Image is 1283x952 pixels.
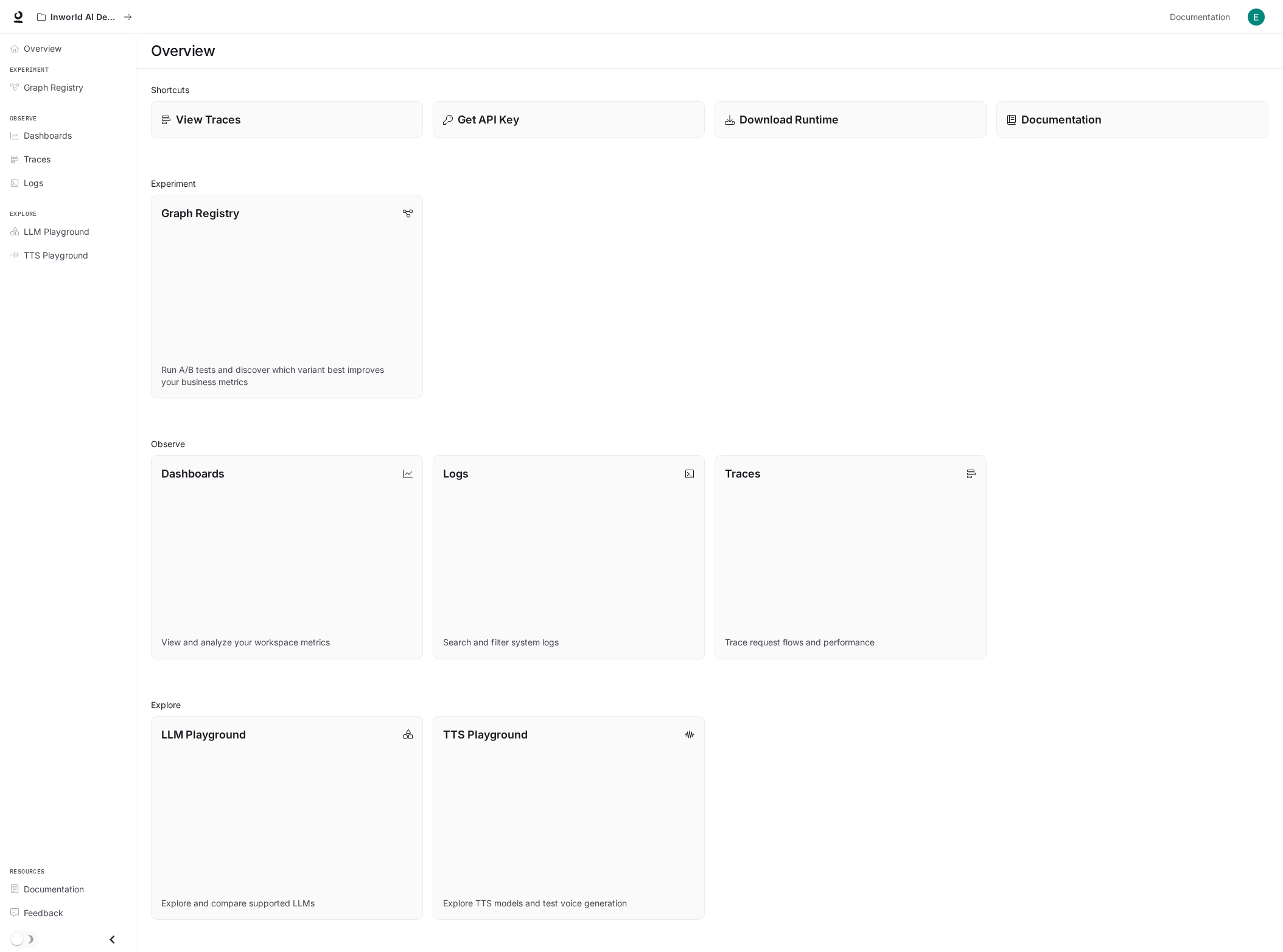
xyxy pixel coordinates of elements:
[151,101,423,138] a: View Traces
[176,111,241,128] p: View Traces
[24,225,89,238] span: LLM Playground
[161,897,413,909] p: Explore and compare supported LLMs
[725,465,761,482] p: Traces
[996,101,1268,138] a: Documentation
[99,927,126,952] button: Close drawer
[5,878,131,900] a: Documentation
[161,726,246,743] p: LLM Playground
[151,83,1268,96] h2: Shortcuts
[433,716,705,920] a: TTS PlaygroundExplore TTS models and test voice generation
[433,101,705,138] button: Get API Key
[161,364,413,388] p: Run A/B tests and discover which variant best improves your business metrics
[1165,5,1239,29] a: Documentation
[5,902,131,923] a: Feedback
[151,437,1268,450] h2: Observe
[51,12,119,23] p: Inworld AI Demos
[443,726,528,743] p: TTS Playground
[458,111,519,128] p: Get API Key
[5,172,131,193] a: Logs
[1021,111,1102,128] p: Documentation
[24,42,61,55] span: Overview
[443,636,694,648] p: Search and filter system logs
[5,221,131,242] a: LLM Playground
[24,883,84,895] span: Documentation
[161,636,413,648] p: View and analyze your workspace metrics
[5,148,131,170] a: Traces
[32,5,138,29] button: All workspaces
[1244,5,1268,29] button: User avatar
[5,38,131,59] a: Overview
[24,153,51,165] span: Traces
[443,897,694,909] p: Explore TTS models and test voice generation
[24,249,88,262] span: TTS Playground
[725,636,976,648] p: Trace request flows and performance
[443,465,469,482] p: Logs
[24,906,63,919] span: Feedback
[151,716,423,920] a: LLM PlaygroundExplore and compare supported LLMs
[739,111,839,128] p: Download Runtime
[151,455,423,659] a: DashboardsView and analyze your workspace metrics
[161,205,239,221] p: Graph Registry
[151,698,1268,711] h2: Explore
[151,39,215,63] h1: Overview
[24,176,43,189] span: Logs
[715,455,987,659] a: TracesTrace request flows and performance
[161,465,225,482] p: Dashboards
[1170,10,1230,25] span: Documentation
[1248,9,1265,26] img: User avatar
[151,177,1268,190] h2: Experiment
[715,101,987,138] a: Download Runtime
[24,129,72,142] span: Dashboards
[5,77,131,98] a: Graph Registry
[11,932,23,945] span: Dark mode toggle
[5,245,131,266] a: TTS Playground
[24,81,83,94] span: Graph Registry
[151,195,423,398] a: Graph RegistryRun A/B tests and discover which variant best improves your business metrics
[5,125,131,146] a: Dashboards
[433,455,705,659] a: LogsSearch and filter system logs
